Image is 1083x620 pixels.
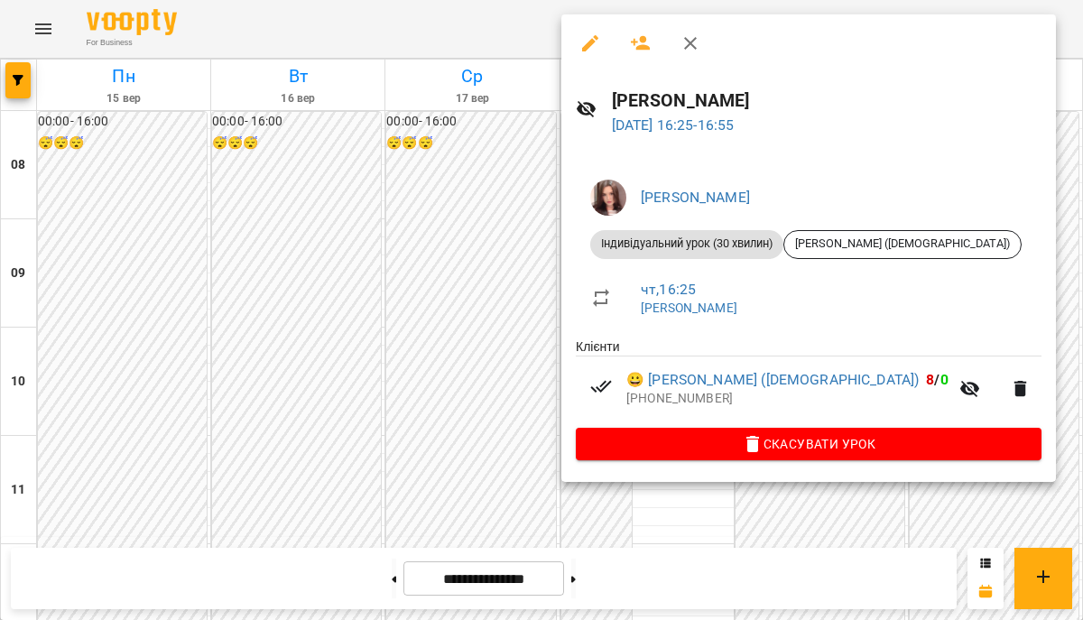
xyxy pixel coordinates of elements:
a: [DATE] 16:25-16:55 [612,116,735,134]
b: / [926,371,948,388]
button: Скасувати Урок [576,428,1041,460]
span: Індивідуальний урок (30 хвилин) [590,236,783,252]
span: 0 [940,371,949,388]
svg: Візит сплачено [590,375,612,397]
a: [PERSON_NAME] [641,189,750,206]
span: Скасувати Урок [590,433,1027,455]
h6: [PERSON_NAME] [612,87,1042,115]
a: 😀 [PERSON_NAME] ([DEMOGRAPHIC_DATA]) [626,369,919,391]
img: ba7e31905449ef832cbd105a8c24b57f.jpeg [590,180,626,216]
a: чт , 16:25 [641,281,696,298]
ul: Клієнти [576,338,1041,428]
a: [PERSON_NAME] [641,301,737,315]
p: [PHONE_NUMBER] [626,390,949,408]
span: 8 [926,371,934,388]
div: [PERSON_NAME] ([DEMOGRAPHIC_DATA]) [783,230,1022,259]
span: [PERSON_NAME] ([DEMOGRAPHIC_DATA]) [784,236,1021,252]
